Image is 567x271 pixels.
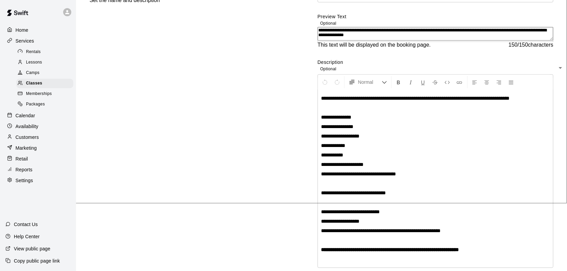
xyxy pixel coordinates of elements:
button: Insert Code [442,76,453,88]
a: Customers [5,132,71,142]
p: Customers [16,134,39,141]
p: Retail [16,155,28,162]
span: Classes [26,80,42,87]
p: Contact Us [14,221,38,228]
button: Left Align [469,76,480,88]
a: Reports [5,165,71,175]
button: Insert Link [454,76,465,88]
button: Format Underline [417,76,429,88]
label: Preview Text [318,14,347,19]
span: Rentals [26,49,41,55]
span: Packages [26,101,45,108]
button: Format Strikethrough [429,76,441,88]
p: View public page [14,245,50,252]
button: Justify Align [506,76,517,88]
a: Memberships [16,89,76,99]
span: This text will be displayed on the booking page. [318,42,431,48]
p: Home [16,27,28,33]
a: Rentals [16,47,76,57]
p: Settings [16,177,33,184]
a: Retail [5,154,71,164]
button: Center Align [481,76,493,88]
div: Camps [16,68,73,78]
button: Redo [331,76,343,88]
span: Memberships [26,91,52,97]
p: Reports [16,166,32,173]
div: Classes [16,79,73,88]
div: Lessons [16,58,73,67]
a: Camps [16,68,76,78]
span: Optional [320,21,337,26]
button: Format Bold [393,76,404,88]
p: Help Center [14,233,40,240]
div: Memberships [16,89,73,99]
p: Availability [16,123,39,130]
a: Services [5,36,71,46]
span: Normal [358,79,382,85]
button: Right Align [493,76,505,88]
button: Formatting Options [346,76,390,88]
div: Rentals [16,47,73,57]
span: Lessons [26,59,42,66]
a: Classes [16,78,76,89]
a: Home [5,25,71,35]
a: Calendar [5,110,71,121]
p: Calendar [16,112,35,119]
span: Camps [26,70,40,76]
p: Copy public page link [14,257,60,264]
div: Packages [16,100,73,109]
button: Undo [319,76,331,88]
p: Marketing [16,145,37,151]
a: Availability [5,121,71,131]
a: Settings [5,175,71,186]
span: Optional [320,67,337,71]
p: Services [16,38,34,44]
a: Lessons [16,57,76,68]
a: Packages [16,99,76,110]
a: Marketing [5,143,71,153]
button: Format Italics [405,76,417,88]
span: 150 / 150 characters [509,42,553,48]
label: Description [318,59,343,65]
